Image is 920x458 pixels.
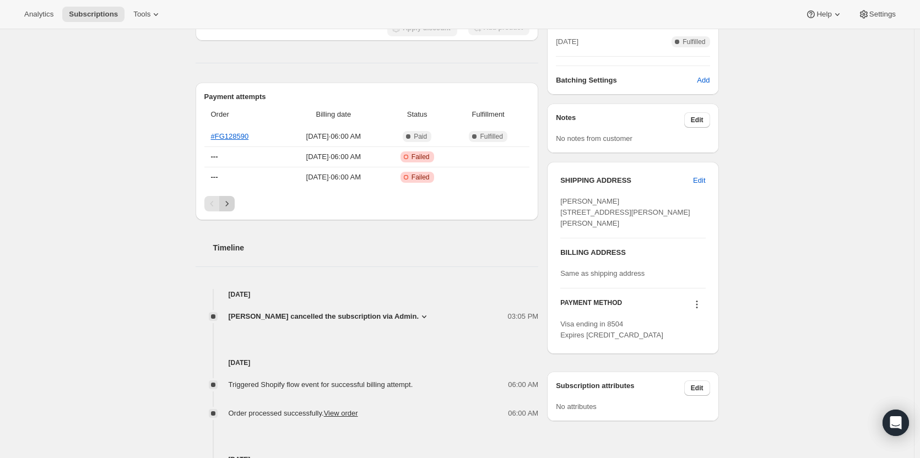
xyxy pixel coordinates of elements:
span: Failed [412,173,430,182]
h6: Batching Settings [556,75,697,86]
h4: [DATE] [196,289,539,300]
span: Fulfilled [480,132,502,141]
button: Edit [686,172,712,189]
button: Tools [127,7,168,22]
span: No attributes [556,402,597,411]
span: [PERSON_NAME] [STREET_ADDRESS][PERSON_NAME][PERSON_NAME] [560,197,690,227]
span: [DATE] · 06:00 AM [286,172,381,183]
h3: BILLING ADDRESS [560,247,705,258]
span: Status [387,109,447,120]
span: [PERSON_NAME] cancelled the subscription via Admin. [229,311,419,322]
button: Help [799,7,849,22]
h4: [DATE] [196,357,539,368]
span: Add [697,75,710,86]
button: Next [219,196,235,211]
h2: Timeline [213,242,539,253]
span: Edit [691,384,703,392]
span: Edit [693,175,705,186]
span: Triggered Shopify flow event for successful billing attempt. [229,380,413,389]
span: --- [211,152,218,161]
span: Fulfilled [683,37,705,46]
span: Tools [133,10,150,19]
span: Help [816,10,831,19]
span: Failed [412,152,430,161]
th: Order [204,102,283,127]
span: [DATE] · 06:00 AM [286,131,381,142]
span: Subscriptions [69,10,118,19]
span: No notes from customer [556,134,632,143]
h3: Subscription attributes [556,380,684,396]
button: [PERSON_NAME] cancelled the subscription via Admin. [229,311,430,322]
span: Same as shipping address [560,269,645,277]
button: Edit [684,112,710,128]
div: Open Intercom Messenger [883,410,909,436]
nav: Pagination [204,196,530,211]
button: Subscriptions [62,7,125,22]
span: Visa ending in 8504 Expires [CREDIT_CARD_DATA] [560,320,663,339]
h3: PAYMENT METHOD [560,298,622,313]
span: Analytics [24,10,53,19]
span: 03:05 PM [508,311,539,322]
button: Edit [684,380,710,396]
span: Order processed successfully. [229,409,358,417]
span: [DATE] · 06:00 AM [286,151,381,162]
span: [DATE] [556,36,578,47]
span: Settings [869,10,896,19]
h2: Payment attempts [204,91,530,102]
a: #FG128590 [211,132,249,140]
h3: SHIPPING ADDRESS [560,175,693,186]
span: Billing date [286,109,381,120]
span: Edit [691,116,703,124]
h3: Notes [556,112,684,128]
span: --- [211,173,218,181]
button: Add [690,72,716,89]
button: Settings [852,7,902,22]
span: Fulfillment [453,109,523,120]
span: 06:00 AM [508,379,538,390]
a: View order [324,409,358,417]
span: 06:00 AM [508,408,538,419]
span: Paid [414,132,427,141]
button: Analytics [18,7,60,22]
